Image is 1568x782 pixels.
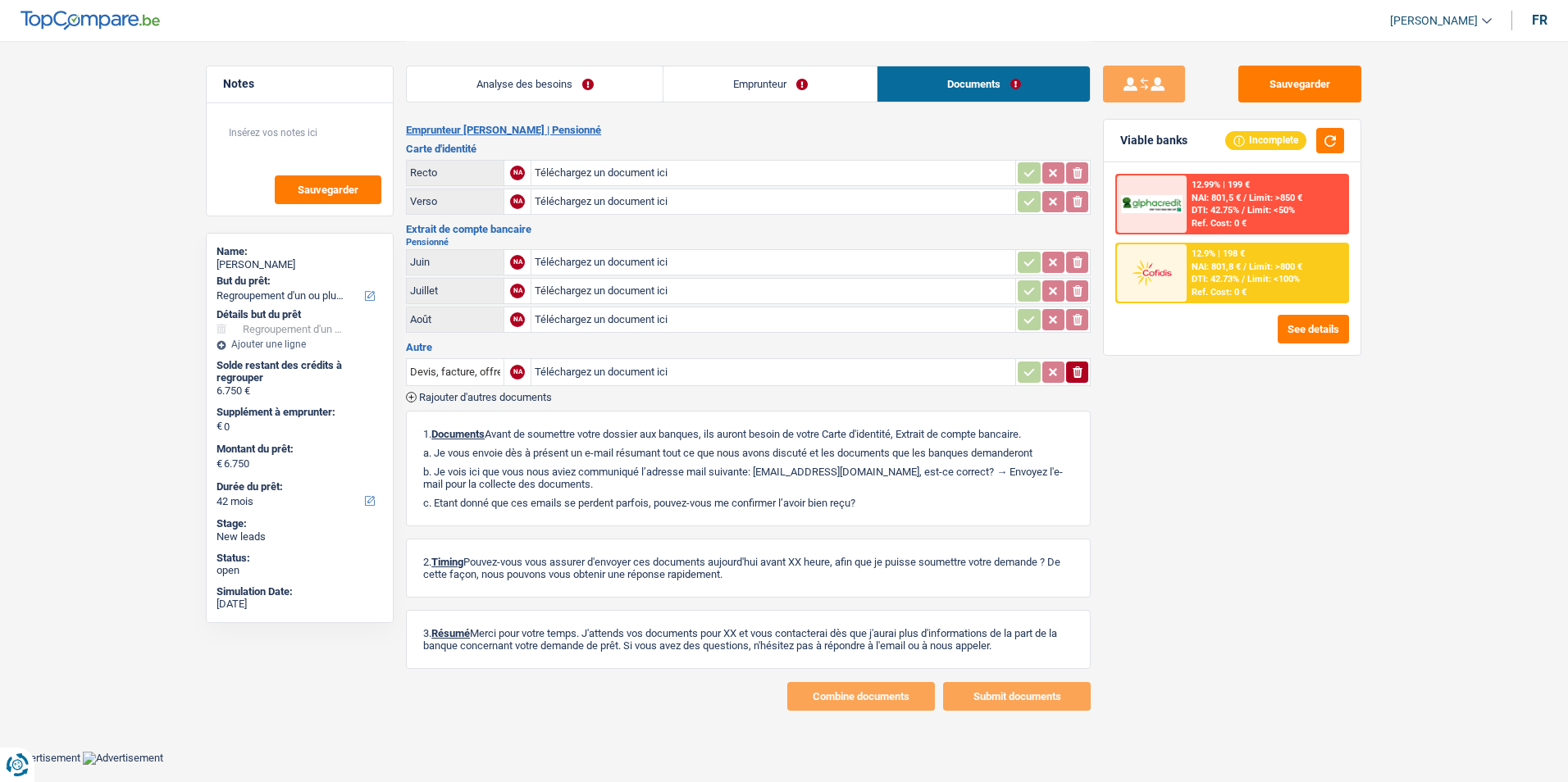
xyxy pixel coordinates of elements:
span: Résumé [431,627,470,639]
h3: Autre [406,342,1091,352]
label: But du prêt: [217,275,380,288]
button: See details [1278,315,1349,343]
span: Limit: <50% [1247,205,1295,216]
div: Verso [410,195,500,207]
div: [PERSON_NAME] [217,258,383,271]
div: Ajouter une ligne [217,339,383,350]
div: [DATE] [217,598,383,611]
button: Sauvegarder [275,175,381,204]
div: Recto [410,166,500,179]
div: Incomplete [1225,131,1306,149]
label: Durée du prêt: [217,480,380,493]
a: [PERSON_NAME] [1377,7,1492,34]
div: Ref. Cost: 0 € [1192,218,1247,229]
div: open [217,564,383,577]
a: Documents [877,66,1090,102]
div: NA [510,194,525,209]
a: Analyse des besoins [407,66,663,102]
h2: Pensionné [406,238,1091,247]
p: 2. Pouvez-vous vous assurer d'envoyer ces documents aujourd'hui avant XX heure, afin que je puiss... [423,556,1073,580]
span: Rajouter d'autres documents [419,392,552,402]
div: Stage: [217,517,383,530]
div: 12.99% | 199 € [1192,180,1250,190]
span: Limit: >800 € [1249,261,1302,272]
div: Simulation Date: [217,585,383,598]
label: Supplément à emprunter: [217,406,380,419]
p: c. Etant donné que ces emails se perdent parfois, pouvez-vous me confirmer l’avoir bien reçu? [423,497,1073,509]
img: Advertisement [83,752,163,765]
div: NA [510,365,525,380]
span: NAI: 801,5 € [1192,193,1241,203]
span: Limit: <100% [1247,274,1300,284]
span: € [217,457,222,471]
div: Status: [217,552,383,565]
div: Solde restant des crédits à regrouper [217,359,383,384]
img: Cofidis [1121,257,1182,288]
button: Rajouter d'autres documents [406,392,552,402]
span: Timing [431,556,463,568]
span: / [1242,274,1245,284]
h2: Emprunteur [PERSON_NAME] | Pensionné [406,124,1091,137]
p: b. Je vois ici que vous nous aviez communiqué l’adresse mail suivante: [EMAIL_ADDRESS][DOMAIN_NA... [423,466,1073,490]
div: Name: [217,245,383,258]
a: Emprunteur [663,66,877,102]
span: / [1242,205,1245,216]
button: Sauvegarder [1238,66,1361,102]
span: NAI: 801,8 € [1192,261,1241,272]
div: NA [510,312,525,327]
img: TopCompare Logo [21,11,160,30]
span: DTI: 42.75% [1192,205,1239,216]
span: / [1243,193,1247,203]
div: 6.750 € [217,384,383,398]
span: Limit: >850 € [1249,193,1302,203]
img: AlphaCredit [1121,195,1182,214]
div: fr [1532,12,1547,28]
div: NA [510,166,525,180]
div: NA [510,255,525,270]
div: Juin [410,256,500,268]
span: [PERSON_NAME] [1390,14,1478,28]
span: Documents [431,428,485,440]
h3: Extrait de compte bancaire [406,224,1091,234]
h3: Carte d'identité [406,143,1091,154]
span: DTI: 42.73% [1192,274,1239,284]
div: Juillet [410,284,500,297]
label: Montant du prêt: [217,443,380,456]
div: New leads [217,530,383,543]
div: Ref. Cost: 0 € [1192,287,1247,298]
div: Détails but du prêt [217,308,383,321]
div: 12.9% | 198 € [1192,248,1245,259]
div: NA [510,284,525,298]
div: Viable banks [1120,134,1187,148]
button: Submit documents [943,682,1091,711]
span: € [217,420,222,433]
span: Sauvegarder [298,184,358,195]
div: Août [410,313,500,325]
p: 1. Avant de soumettre votre dossier aux banques, ils auront besoin de votre Carte d'identité, Ext... [423,428,1073,440]
p: 3. Merci pour votre temps. J'attends vos documents pour XX et vous contacterai dès que j'aurai p... [423,627,1073,652]
span: / [1243,261,1247,272]
button: Combine documents [787,682,935,711]
p: a. Je vous envoie dès à présent un e-mail résumant tout ce que nous avons discuté et les doc... [423,447,1073,459]
h5: Notes [223,77,376,91]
